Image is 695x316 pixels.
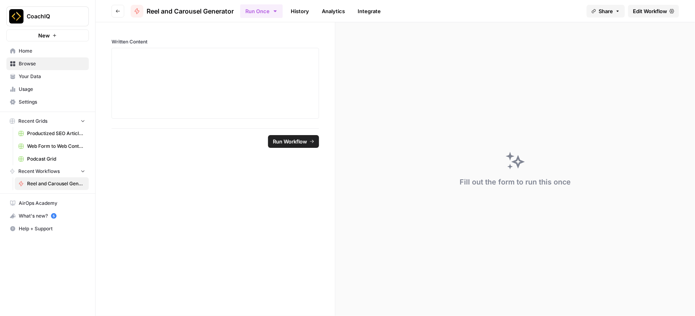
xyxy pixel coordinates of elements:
a: Your Data [6,70,89,83]
button: Run Workflow [268,135,319,148]
span: Reel and Carousel Generator [147,6,234,16]
a: Podcast Grid [15,153,89,165]
a: Reel and Carousel Generator [131,5,234,18]
text: 5 [53,214,55,218]
span: Edit Workflow [633,7,667,15]
span: Recent Workflows [18,168,60,175]
span: Web Form to Web Content Grid [27,143,85,150]
a: Edit Workflow [628,5,679,18]
button: What's new? 5 [6,210,89,222]
div: What's new? [7,210,88,222]
span: Podcast Grid [27,155,85,163]
span: Productized SEO Article Writer Grid [27,130,85,137]
span: Share [599,7,613,15]
span: Settings [19,98,85,106]
span: Recent Grids [18,118,47,125]
span: Browse [19,60,85,67]
img: CoachIQ Logo [9,9,23,24]
button: Help + Support [6,222,89,235]
label: Written Content [112,38,319,45]
a: Usage [6,83,89,96]
a: Analytics [317,5,350,18]
a: History [286,5,314,18]
span: AirOps Academy [19,200,85,207]
a: Integrate [353,5,386,18]
a: 5 [51,213,57,219]
span: Your Data [19,73,85,80]
button: Recent Grids [6,115,89,127]
span: Run Workflow [273,137,307,145]
span: Home [19,47,85,55]
button: Workspace: CoachIQ [6,6,89,26]
span: Help + Support [19,225,85,232]
a: Browse [6,57,89,70]
a: Web Form to Web Content Grid [15,140,89,153]
span: Usage [19,86,85,93]
a: Settings [6,96,89,108]
button: Recent Workflows [6,165,89,177]
a: Productized SEO Article Writer Grid [15,127,89,140]
a: AirOps Academy [6,197,89,210]
button: Run Once [240,4,283,18]
a: Reel and Carousel Generator [15,177,89,190]
div: Fill out the form to run this once [460,177,571,188]
a: Home [6,45,89,57]
span: Reel and Carousel Generator [27,180,85,187]
span: New [38,31,50,39]
span: CoachIQ [27,12,75,20]
button: New [6,29,89,41]
button: Share [587,5,625,18]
